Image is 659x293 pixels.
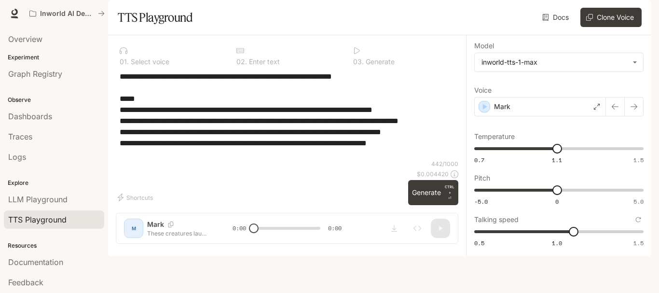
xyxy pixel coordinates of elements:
[474,42,494,49] p: Model
[474,239,484,247] span: 0.5
[633,214,644,225] button: Reset to default
[364,58,395,65] p: Generate
[445,184,454,201] p: ⏎
[474,175,490,181] p: Pitch
[474,197,488,206] span: -5.0
[445,184,454,195] p: CTRL +
[555,197,559,206] span: 0
[474,156,484,164] span: 0.7
[580,8,642,27] button: Clone Voice
[474,216,519,223] p: Talking speed
[633,156,644,164] span: 1.5
[474,133,515,140] p: Temperature
[247,58,280,65] p: Enter text
[118,8,192,27] h1: TTS Playground
[552,239,562,247] span: 1.0
[481,57,628,67] div: inworld-tts-1-max
[40,10,94,18] p: Inworld AI Demos
[116,190,157,205] button: Shortcuts
[633,239,644,247] span: 1.5
[408,180,458,205] button: GenerateCTRL +⏎
[474,87,492,94] p: Voice
[120,58,129,65] p: 0 1 .
[25,4,109,23] button: All workspaces
[552,156,562,164] span: 1.1
[353,58,364,65] p: 0 3 .
[475,53,643,71] div: inworld-tts-1-max
[494,102,510,112] p: Mark
[236,58,247,65] p: 0 2 .
[633,197,644,206] span: 5.0
[129,58,169,65] p: Select voice
[540,8,573,27] a: Docs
